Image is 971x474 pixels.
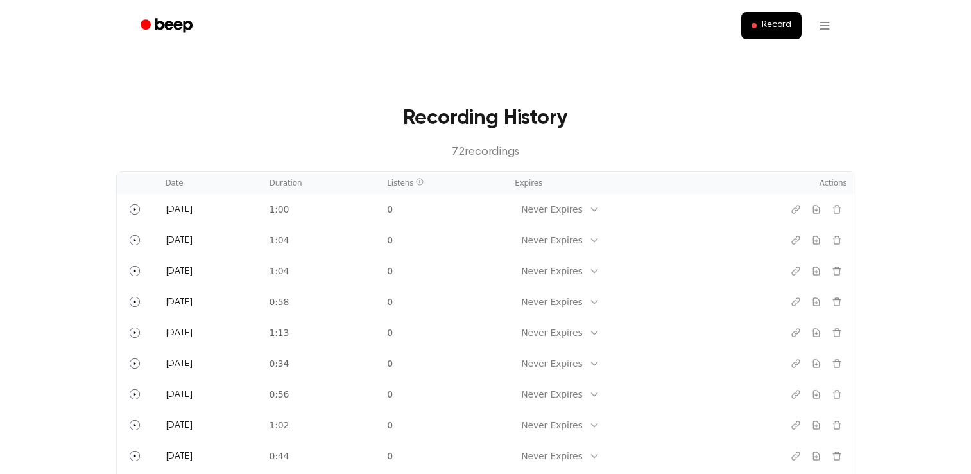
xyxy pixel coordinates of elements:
[166,267,193,276] span: [DATE]
[806,384,827,405] button: Download recording
[262,317,380,348] td: 1:13
[786,230,806,250] button: Copy link
[806,322,827,343] button: Download recording
[125,353,145,374] button: Play
[521,419,582,432] div: Never Expires
[786,415,806,435] button: Copy link
[521,203,582,216] div: Never Expires
[262,256,380,286] td: 1:04
[166,329,193,338] span: [DATE]
[262,286,380,317] td: 0:58
[521,326,582,340] div: Never Expires
[827,292,847,312] button: Delete recording
[521,450,582,463] div: Never Expires
[379,441,507,471] td: 0
[827,384,847,405] button: Delete recording
[806,446,827,466] button: Download recording
[827,446,847,466] button: Delete recording
[752,172,855,194] th: Actions
[379,225,507,256] td: 0
[762,20,791,31] span: Record
[786,199,806,220] button: Copy link
[827,199,847,220] button: Delete recording
[262,379,380,410] td: 0:56
[809,10,840,41] button: Open menu
[125,322,145,343] button: Play
[521,388,582,401] div: Never Expires
[137,144,835,161] p: 72 recording s
[137,103,835,134] h3: Recording History
[125,230,145,250] button: Play
[132,13,204,39] a: Beep
[786,446,806,466] button: Copy link
[521,357,582,371] div: Never Expires
[166,298,193,307] span: [DATE]
[166,360,193,369] span: [DATE]
[166,421,193,430] span: [DATE]
[262,172,380,194] th: Duration
[166,206,193,215] span: [DATE]
[379,286,507,317] td: 0
[166,452,193,461] span: [DATE]
[125,261,145,281] button: Play
[741,12,801,39] button: Record
[158,172,262,194] th: Date
[416,178,424,186] span: Listen count reflects other listeners and records at most one play per listener per hour. It excl...
[166,391,193,399] span: [DATE]
[827,353,847,374] button: Delete recording
[125,415,145,435] button: Play
[262,225,380,256] td: 1:04
[806,261,827,281] button: Download recording
[786,353,806,374] button: Copy link
[166,236,193,245] span: [DATE]
[827,261,847,281] button: Delete recording
[262,410,380,441] td: 1:02
[806,353,827,374] button: Download recording
[786,261,806,281] button: Copy link
[827,415,847,435] button: Delete recording
[521,265,582,278] div: Never Expires
[806,292,827,312] button: Download recording
[827,322,847,343] button: Delete recording
[262,441,380,471] td: 0:44
[827,230,847,250] button: Delete recording
[806,199,827,220] button: Download recording
[379,172,507,194] th: Listens
[262,348,380,379] td: 0:34
[507,172,752,194] th: Expires
[262,194,380,225] td: 1:00
[125,384,145,405] button: Play
[521,234,582,247] div: Never Expires
[806,415,827,435] button: Download recording
[786,292,806,312] button: Copy link
[806,230,827,250] button: Download recording
[379,194,507,225] td: 0
[125,446,145,466] button: Play
[379,379,507,410] td: 0
[786,384,806,405] button: Copy link
[379,410,507,441] td: 0
[521,295,582,309] div: Never Expires
[379,317,507,348] td: 0
[379,256,507,286] td: 0
[786,322,806,343] button: Copy link
[125,199,145,220] button: Play
[125,292,145,312] button: Play
[379,348,507,379] td: 0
